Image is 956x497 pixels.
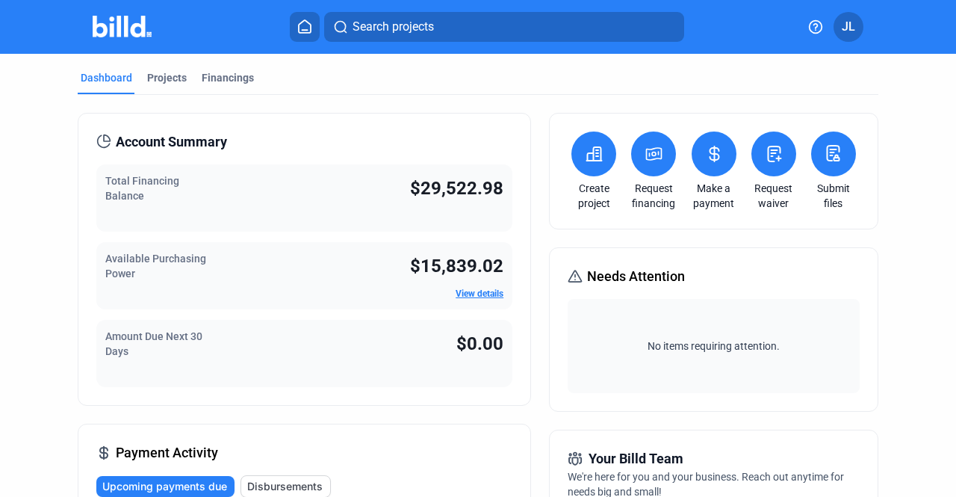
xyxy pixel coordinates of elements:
button: Search projects [324,12,684,42]
span: Search projects [353,18,434,36]
div: Dashboard [81,70,132,85]
button: JL [834,12,863,42]
span: Amount Due Next 30 Days [105,330,202,357]
span: $29,522.98 [410,178,503,199]
span: Upcoming payments due [102,479,227,494]
span: Total Financing Balance [105,175,179,202]
span: $15,839.02 [410,256,503,277]
span: Available Purchasing Power [105,253,206,280]
span: Account Summary [116,132,227,152]
span: $0.00 [456,333,503,354]
span: No items requiring attention. [574,339,854,354]
button: Upcoming payments due [96,476,235,497]
span: JL [842,18,855,36]
span: Your Billd Team [589,448,683,469]
a: Create project [568,181,620,211]
a: View details [456,288,503,299]
a: Request waiver [748,181,800,211]
a: Submit files [807,181,860,211]
div: Financings [202,70,254,85]
img: Billd Company Logo [93,16,152,37]
span: Needs Attention [587,266,685,287]
span: Disbursements [247,479,323,494]
a: Make a payment [688,181,740,211]
div: Projects [147,70,187,85]
a: Request financing [627,181,680,211]
span: Payment Activity [116,442,218,463]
